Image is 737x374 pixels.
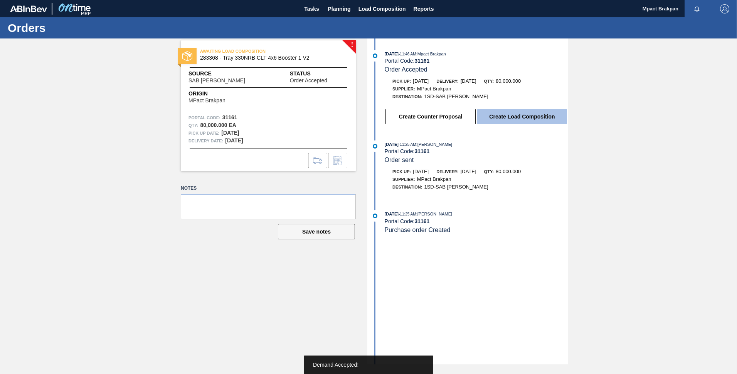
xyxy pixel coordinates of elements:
span: Supplier: [392,177,415,182]
div: Go to Load Composition [308,153,327,168]
span: [DATE] [385,142,399,147]
span: Origin [188,90,245,98]
button: Save notes [278,224,355,239]
span: Pick up Date: [188,129,219,137]
button: Create Load Composition [477,109,567,124]
span: [DATE] [461,169,476,174]
img: Logout [720,4,729,13]
span: Tasks [303,4,320,13]
span: Qty: [484,79,494,83]
span: Pick up: [392,169,411,174]
span: [DATE] [413,169,429,174]
span: : [PERSON_NAME] [416,212,453,216]
span: MPact Brakpan [188,98,225,104]
strong: 31161 [414,218,429,224]
span: [DATE] [413,78,429,84]
span: MPact Brakpan [417,86,451,92]
span: Purchase order Created [385,227,451,233]
img: TNhmsLtSVTkK8tSr43FrP2fwEKptu5GPRR3wAAAABJRU5ErkJggg== [10,5,47,12]
span: Order sent [385,157,414,163]
button: Create Counter Proposal [385,109,476,124]
span: Reports [414,4,434,13]
div: Portal Code: [385,218,568,224]
strong: 80,000.000 EA [200,122,236,128]
span: Pick up: [392,79,411,83]
div: Inform order change [328,153,347,168]
span: Supplier: [392,87,415,91]
strong: [DATE] [221,130,239,136]
div: Portal Code: [385,58,568,64]
span: Qty : [188,122,198,129]
span: [DATE] [385,52,399,56]
span: 1SD-SAB [PERSON_NAME] [424,93,488,99]
span: Demand Accepted! [313,362,358,368]
span: Qty: [484,169,494,174]
span: Source [188,70,268,78]
span: Planning [328,4,351,13]
strong: 31161 [414,148,429,154]
span: Order Accepted [290,78,327,83]
span: [DATE] [461,78,476,84]
img: atual [373,144,377,149]
div: Portal Code: [385,148,568,154]
h1: Orders [8,23,145,32]
span: 80,000.000 [496,78,521,84]
strong: 31161 [222,114,237,120]
span: - 11:25 AM [399,212,416,216]
span: SAB [PERSON_NAME] [188,78,245,83]
strong: [DATE] [225,137,243,144]
label: Notes [181,183,356,194]
img: atual [373,53,377,58]
span: Order Accepted [385,66,427,73]
span: Delivery: [436,79,458,83]
img: atual [373,214,377,218]
span: Delivery Date: [188,137,223,145]
span: - 11:25 AM [399,142,416,147]
strong: 31161 [414,58,429,64]
span: 1SD-SAB [PERSON_NAME] [424,184,488,190]
span: AWAITING LOAD COMPOSITION [200,47,308,55]
span: 80,000.000 [496,169,521,174]
span: 283368 - Tray 330NRB CLT 4x6 Booster 1 V2 [200,55,340,61]
span: Portal Code: [188,114,220,122]
span: Load Composition [358,4,406,13]
span: - 11:46 AM [399,52,416,56]
span: MPact Brakpan [417,176,451,182]
span: : Mpact Brakpan [416,52,446,56]
span: : [PERSON_NAME] [416,142,453,147]
img: status [182,51,192,61]
span: Delivery: [436,169,458,174]
span: Destination: [392,185,422,189]
span: Status [290,70,348,78]
button: Notifications [685,3,709,14]
span: [DATE] [385,212,399,216]
span: Destination: [392,94,422,99]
